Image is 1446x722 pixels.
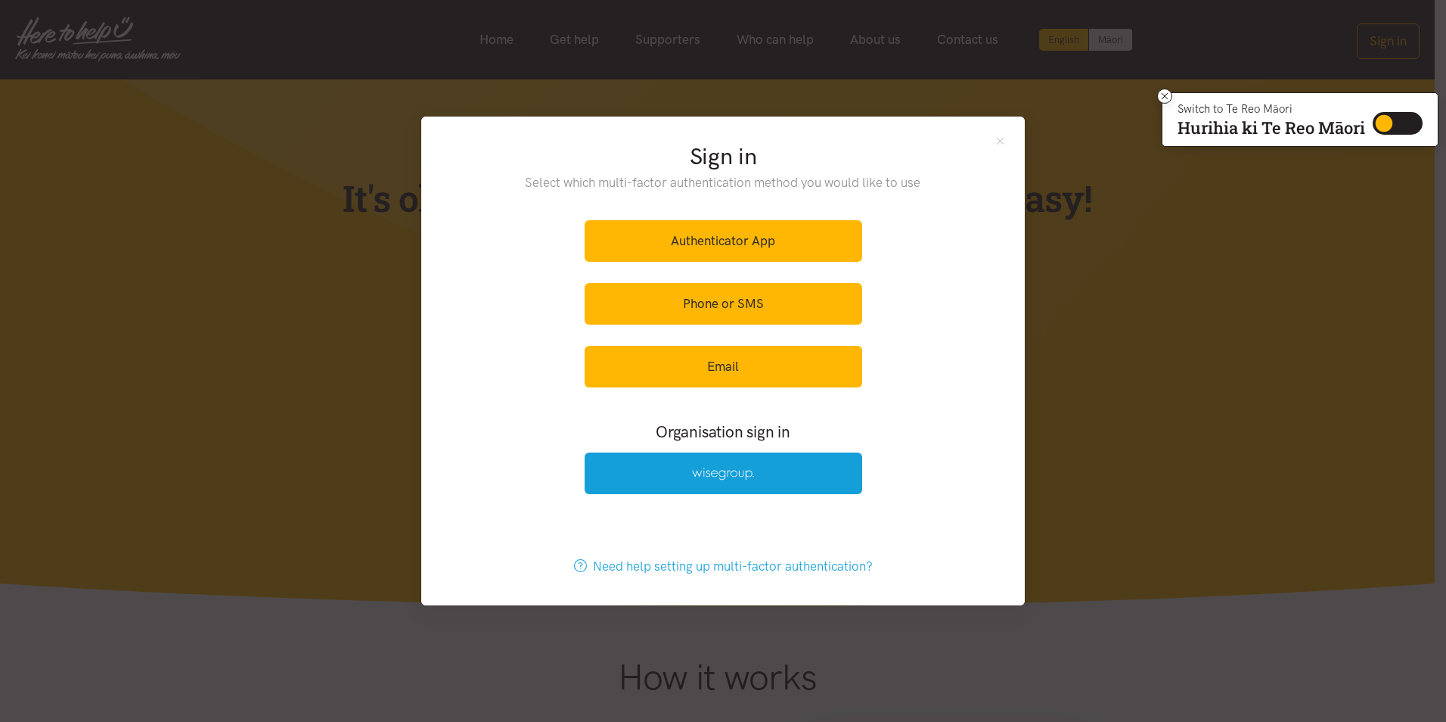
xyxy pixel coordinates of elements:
p: Select which multi-factor authentication method you would like to use [495,173,952,193]
button: Close [994,135,1007,148]
a: Authenticator App [585,220,862,262]
a: Email [585,346,862,387]
a: Need help setting up multi-factor authentication? [558,546,889,587]
h2: Sign in [495,141,952,173]
h3: Organisation sign in [543,421,903,443]
a: Phone or SMS [585,283,862,325]
p: Hurihia ki Te Reo Māori [1178,121,1365,135]
p: Switch to Te Reo Māori [1178,104,1365,114]
img: Wise Group [692,468,754,481]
